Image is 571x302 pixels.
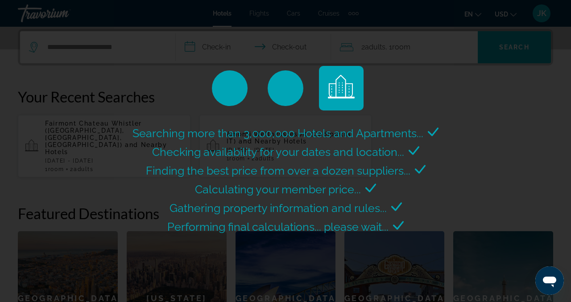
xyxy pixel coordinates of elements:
[132,127,423,140] span: Searching more than 3,000,000 Hotels and Apartments...
[146,164,410,177] span: Finding the best price from over a dozen suppliers...
[170,201,387,215] span: Gathering property information and rules...
[167,220,389,233] span: Performing final calculations... please wait...
[535,266,564,295] iframe: Button to launch messaging window
[195,183,361,196] span: Calculating your member price...
[152,145,404,159] span: Checking availability for your dates and location...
